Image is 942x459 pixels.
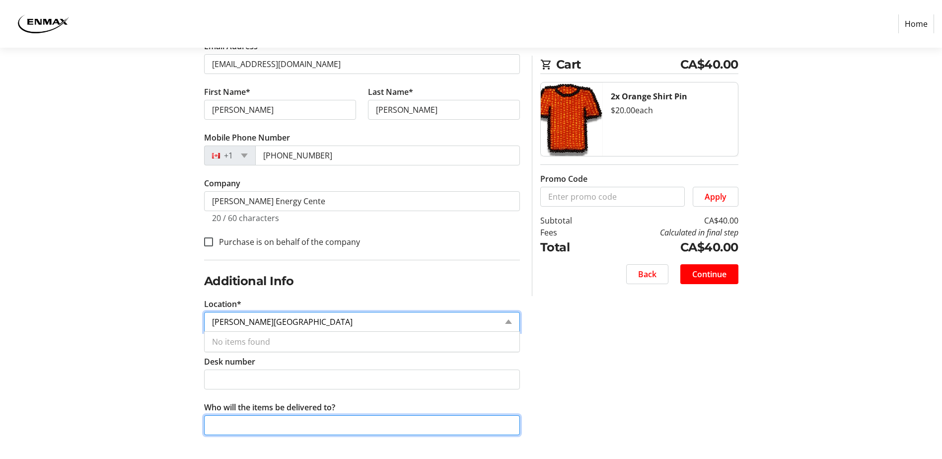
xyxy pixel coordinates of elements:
[705,191,726,203] span: Apply
[540,187,685,207] input: Enter promo code
[204,272,520,290] h2: Additional Info
[255,146,520,165] input: (506) 234-5678
[540,215,597,227] td: Subtotal
[680,56,738,74] span: CA$40.00
[638,268,656,280] span: Back
[680,264,738,284] button: Continue
[204,132,290,144] label: Mobile Phone Number
[540,227,597,238] td: Fees
[540,173,587,185] label: Promo Code
[541,82,603,156] img: Orange Shirt Pin
[597,215,738,227] td: CA$40.00
[212,213,279,224] tr-character-limit: 20 / 60 characters
[898,14,934,33] a: Home
[204,177,240,189] label: Company
[204,356,255,368] label: Desk number
[597,227,738,238] td: Calculated in final step
[204,86,250,98] label: First Name*
[368,86,413,98] label: Last Name*
[611,104,730,116] div: $20.00 each
[204,401,335,413] label: Who will the items be delivered to?
[204,298,241,310] label: Location*
[626,264,668,284] button: Back
[205,332,519,352] div: No items found
[204,331,520,352] ng-dropdown-panel: Options list
[692,268,726,280] span: Continue
[8,4,78,44] img: ENMAX 's Logo
[540,238,597,256] td: Total
[693,187,738,207] button: Apply
[556,56,680,74] span: Cart
[213,236,360,248] label: Purchase is on behalf of the company
[611,91,687,102] strong: 2x Orange Shirt Pin
[597,238,738,256] td: CA$40.00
